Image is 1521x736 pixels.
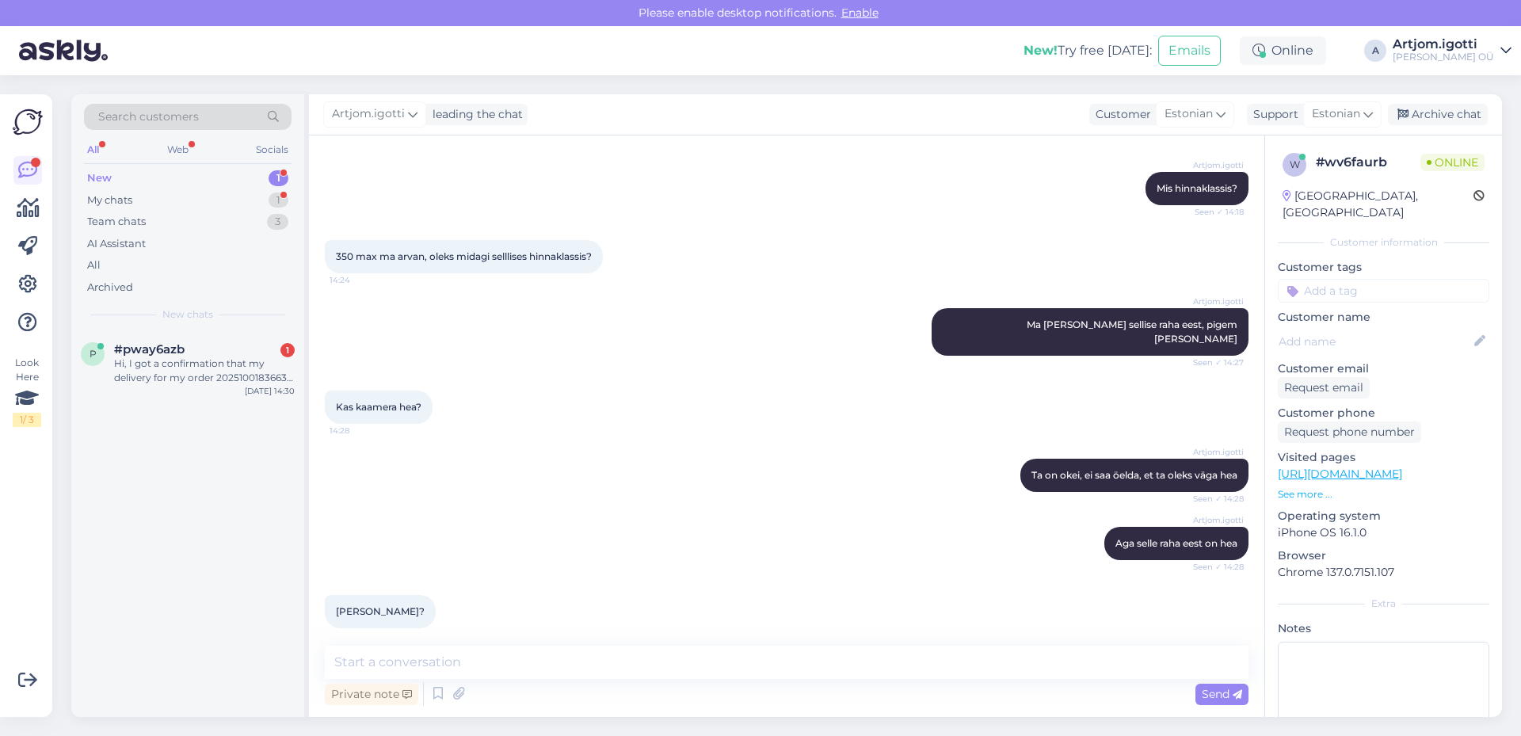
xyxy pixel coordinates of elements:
[1278,309,1489,326] p: Customer name
[1278,449,1489,466] p: Visited pages
[245,385,295,397] div: [DATE] 14:30
[87,193,132,208] div: My chats
[1027,318,1240,345] span: Ma [PERSON_NAME] sellise raha eest, pigem [PERSON_NAME]
[330,274,389,286] span: 14:24
[87,280,133,296] div: Archived
[1312,105,1360,123] span: Estonian
[325,684,418,705] div: Private note
[13,356,41,427] div: Look Here
[87,257,101,273] div: All
[269,193,288,208] div: 1
[426,106,523,123] div: leading the chat
[1290,158,1300,170] span: w
[1024,41,1152,60] div: Try free [DATE]:
[1184,446,1244,458] span: Artjom.igotti
[87,170,112,186] div: New
[1184,561,1244,573] span: Seen ✓ 14:28
[1184,159,1244,171] span: Artjom.igotti
[1278,377,1370,399] div: Request email
[90,348,97,360] span: p
[1202,687,1242,701] span: Send
[13,413,41,427] div: 1 / 3
[336,250,592,262] span: 350 max ma arvan, oleks midagi selllises hinnaklassis?
[1278,620,1489,637] p: Notes
[1420,154,1485,171] span: Online
[114,342,185,357] span: #pway6azb
[98,109,199,125] span: Search customers
[1393,38,1511,63] a: Artjom.igotti[PERSON_NAME] OÜ
[336,605,425,617] span: [PERSON_NAME]?
[330,629,389,641] span: 14:30
[1278,487,1489,501] p: See more ...
[1364,40,1386,62] div: A
[1279,333,1471,350] input: Add name
[1184,357,1244,368] span: Seen ✓ 14:27
[332,105,405,123] span: Artjom.igotti
[1278,279,1489,303] input: Add a tag
[1388,104,1488,125] div: Archive chat
[1247,106,1298,123] div: Support
[1278,360,1489,377] p: Customer email
[1278,405,1489,421] p: Customer phone
[1115,537,1237,549] span: Aga selle raha eest on hea
[1184,206,1244,218] span: Seen ✓ 14:18
[1184,493,1244,505] span: Seen ✓ 14:28
[330,425,389,437] span: 14:28
[1316,153,1420,172] div: # wv6faurb
[1278,421,1421,443] div: Request phone number
[1278,597,1489,611] div: Extra
[1393,51,1494,63] div: [PERSON_NAME] OÜ
[1278,508,1489,524] p: Operating system
[1031,469,1237,481] span: Ta on okei, ei saa öelda, et ta oleks väga hea
[13,107,43,137] img: Askly Logo
[269,170,288,186] div: 1
[1184,514,1244,526] span: Artjom.igotti
[1278,564,1489,581] p: Chrome 137.0.7151.107
[267,214,288,230] div: 3
[1283,188,1473,221] div: [GEOGRAPHIC_DATA], [GEOGRAPHIC_DATA]
[253,139,292,160] div: Socials
[336,401,421,413] span: Kas kaamera hea?
[1393,38,1494,51] div: Artjom.igotti
[1024,43,1058,58] b: New!
[162,307,213,322] span: New chats
[280,343,295,357] div: 1
[1240,36,1326,65] div: Online
[1278,467,1402,481] a: [URL][DOMAIN_NAME]
[1278,259,1489,276] p: Customer tags
[1089,106,1151,123] div: Customer
[87,214,146,230] div: Team chats
[1157,182,1237,194] span: Mis hinnaklassis?
[1278,547,1489,564] p: Browser
[1184,296,1244,307] span: Artjom.igotti
[1158,36,1221,66] button: Emails
[164,139,192,160] div: Web
[84,139,102,160] div: All
[837,6,883,20] span: Enable
[87,236,146,252] div: AI Assistant
[1278,235,1489,250] div: Customer information
[1278,524,1489,541] p: iPhone OS 16.1.0
[1165,105,1213,123] span: Estonian
[114,357,295,385] div: Hi, I got a confirmation that my delivery for my order 2025100183663 is planned for [DATE]. I wan...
